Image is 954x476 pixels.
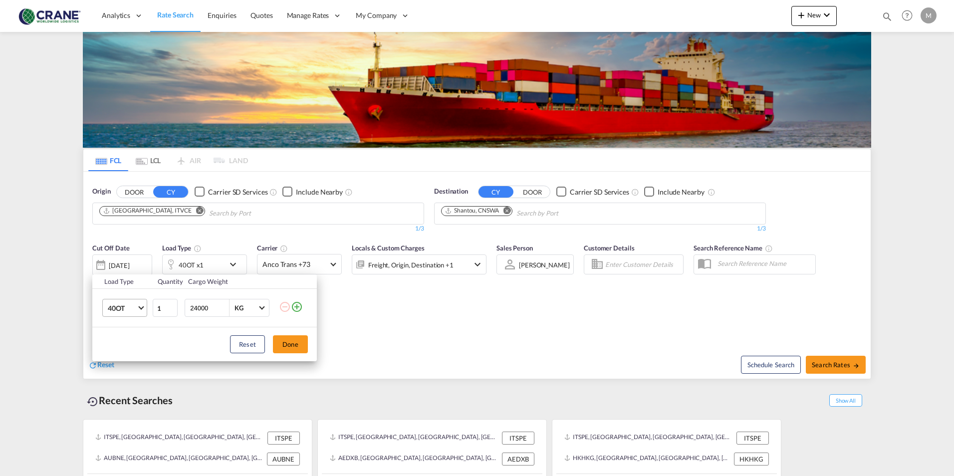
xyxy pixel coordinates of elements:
[279,301,291,313] md-icon: icon-minus-circle-outline
[235,304,243,312] div: KG
[189,299,229,316] input: Enter Weight
[152,274,183,289] th: Quantity
[102,299,147,317] md-select: Choose: 40OT
[188,277,273,286] div: Cargo Weight
[291,301,303,313] md-icon: icon-plus-circle-outline
[273,335,308,353] button: Done
[230,335,265,353] button: Reset
[92,274,152,289] th: Load Type
[108,303,137,313] span: 40OT
[153,299,178,317] input: Qty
